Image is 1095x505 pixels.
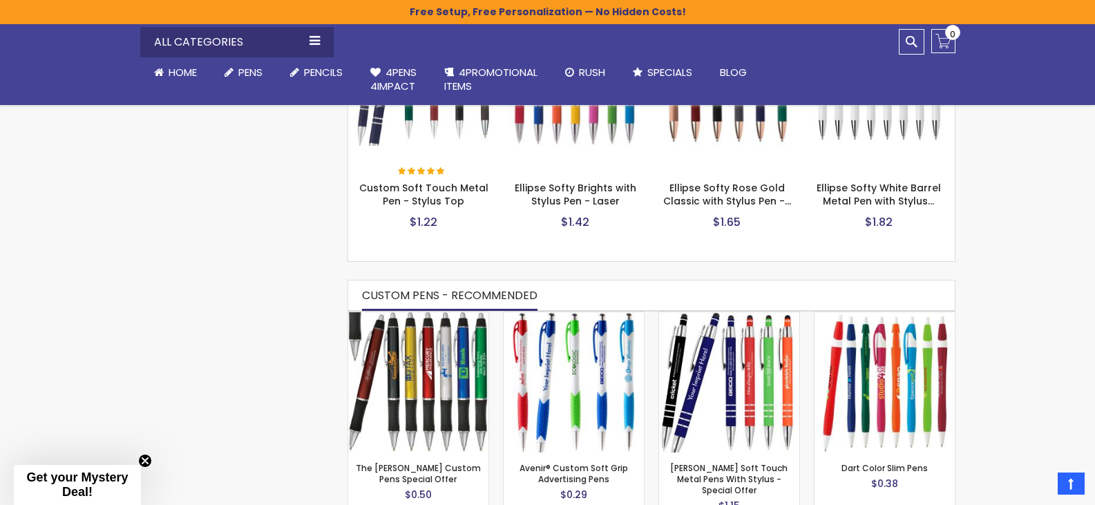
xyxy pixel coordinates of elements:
img: The Barton Custom Pens Special Offer [348,312,488,452]
a: Ellipse Softy Brights with Stylus Pen - Laser [515,181,636,208]
span: $1.42 [561,214,589,230]
div: 100% [398,167,446,177]
span: $0.50 [405,488,432,502]
span: Specials [647,65,692,79]
span: $1.65 [713,214,741,230]
span: 0 [950,28,955,41]
span: Pencils [304,65,343,79]
a: Pencils [276,57,356,88]
a: Rush [551,57,619,88]
a: Dart Color slim Pens [815,312,955,323]
a: Home [140,57,211,88]
button: Close teaser [138,454,152,468]
a: The Barton Custom Pens Special Offer [348,312,488,323]
span: $1.82 [865,214,893,230]
img: Dart Color slim Pens [815,312,955,452]
a: Avenir® Custom Soft Grip Advertising Pens [520,462,628,485]
span: 4PROMOTIONAL ITEMS [444,65,537,93]
a: Ellipse Softy White Barrel Metal Pen with Stylus… [817,181,941,208]
a: The [PERSON_NAME] Custom Pens Special Offer [356,462,481,485]
a: Dart Color Slim Pens [841,462,928,474]
span: Pens [238,65,263,79]
a: Blog [706,57,761,88]
a: 4PROMOTIONALITEMS [430,57,551,102]
img: Avenir® Custom Soft Grip Advertising Pens [504,312,644,452]
iframe: Google Customer Reviews [981,468,1095,505]
a: Specials [619,57,706,88]
span: $1.22 [410,214,437,230]
span: CUSTOM PENS - RECOMMENDED [362,287,537,303]
a: 4Pens4impact [356,57,430,102]
div: Get your Mystery Deal!Close teaser [14,465,141,505]
img: Celeste Soft Touch Metal Pens With Stylus - Special Offer [659,312,799,452]
span: Rush [579,65,605,79]
a: [PERSON_NAME] Soft Touch Metal Pens With Stylus - Special Offer [670,462,788,496]
a: Ellipse Softy Rose Gold Classic with Stylus Pen -… [663,181,791,208]
span: Get your Mystery Deal! [26,470,128,499]
span: $0.29 [560,488,587,502]
span: Blog [720,65,747,79]
div: All Categories [140,27,334,57]
span: $0.38 [871,477,898,490]
a: 0 [931,29,955,53]
a: Avenir® Custom Soft Grip Advertising Pens [504,312,644,323]
a: Custom Soft Touch Metal Pen - Stylus Top [359,181,488,208]
span: 4Pens 4impact [370,65,417,93]
span: Home [169,65,197,79]
a: Pens [211,57,276,88]
a: Celeste Soft Touch Metal Pens With Stylus - Special Offer [659,312,799,323]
